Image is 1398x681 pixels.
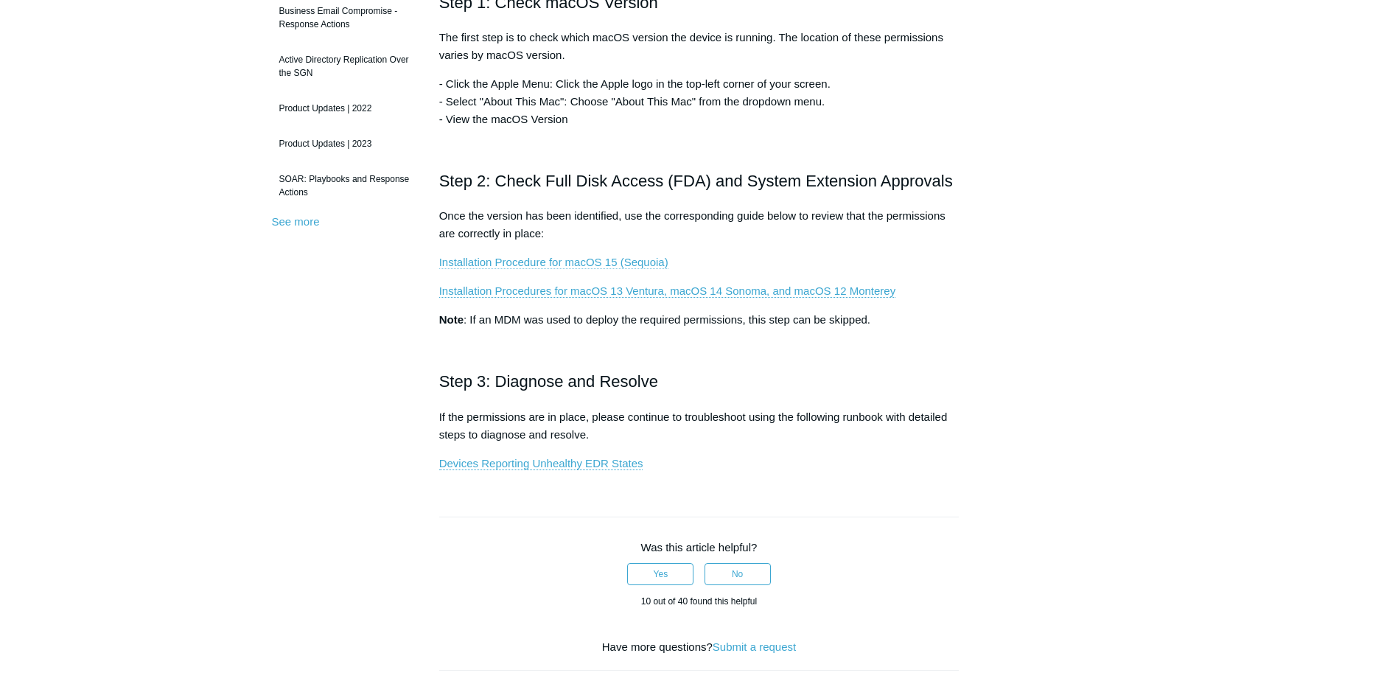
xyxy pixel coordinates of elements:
span: 10 out of 40 found this helpful [641,596,757,607]
a: Installation Procedure for macOS 15 (Sequoia) [439,256,668,269]
a: Product Updates | 2023 [272,130,417,158]
p: Once the version has been identified, use the corresponding guide below to review that the permis... [439,207,960,242]
a: Submit a request [713,640,796,653]
a: See more [272,215,320,228]
a: Product Updates | 2022 [272,94,417,122]
a: SOAR: Playbooks and Response Actions [272,165,417,206]
p: : If an MDM was used to deploy the required permissions, this step can be skipped. [439,311,960,329]
button: This article was not helpful [705,563,771,585]
p: The first step is to check which macOS version the device is running. The location of these permi... [439,29,960,64]
button: This article was helpful [627,563,693,585]
a: Active Directory Replication Over the SGN [272,46,417,87]
div: Have more questions? [439,639,960,656]
p: - Click the Apple Menu: Click the Apple logo in the top-left corner of your screen. - Select "Abo... [439,75,960,128]
h2: Step 3: Diagnose and Resolve [439,369,960,394]
a: Installation Procedures for macOS 13 Ventura, macOS 14 Sonoma, and macOS 12 Monterey [439,284,895,298]
h2: Step 2: Check Full Disk Access (FDA) and System Extension Approvals [439,168,960,194]
p: If the permissions are in place, please continue to troubleshoot using the following runbook with... [439,408,960,444]
span: Was this article helpful? [641,541,758,553]
a: Devices Reporting Unhealthy EDR States [439,457,643,470]
strong: Note [439,313,464,326]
